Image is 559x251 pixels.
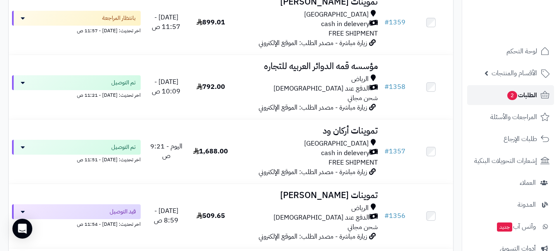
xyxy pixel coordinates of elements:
span: # [384,211,389,221]
span: # [384,17,389,27]
span: 509.65 [197,211,225,221]
a: #1356 [384,211,405,221]
span: الدفع عند [DEMOGRAPHIC_DATA] [274,84,369,93]
a: طلبات الإرجاع [467,129,554,149]
span: FREE SHIPMENT [329,158,378,167]
span: الطلبات [506,89,537,101]
a: المراجعات والأسئلة [467,107,554,127]
div: Open Intercom Messenger [12,219,32,239]
span: FREE SHIPMENT [329,29,378,38]
h3: تموينات [PERSON_NAME] [236,191,378,200]
span: زيارة مباشرة - مصدر الطلب: الموقع الإلكتروني [259,232,367,241]
span: الأقسام والمنتجات [492,67,537,79]
div: اخر تحديث: [DATE] - 11:51 ص [12,155,141,163]
span: # [384,82,389,92]
span: الرياض [351,203,369,213]
span: إشعارات التحويلات البنكية [474,155,537,167]
a: المدونة [467,195,554,215]
span: زيارة مباشرة - مصدر الطلب: الموقع الإلكتروني [259,38,367,48]
h3: مؤسسه قمه الدوائر العربيه للتجاره [236,62,378,71]
div: اخر تحديث: [DATE] - 11:54 ص [12,219,141,228]
a: #1359 [384,17,405,27]
span: العملاء [520,177,536,189]
span: شحن مجاني [348,222,378,232]
span: الدفع عند [DEMOGRAPHIC_DATA] [274,213,369,222]
div: اخر تحديث: [DATE] - 11:21 ص [12,90,141,99]
a: الطلبات2 [467,85,554,105]
a: وآتس آبجديد [467,217,554,237]
a: #1358 [384,82,405,92]
span: طلبات الإرجاع [504,133,537,145]
div: اخر تحديث: [DATE] - 11:57 ص [12,26,141,34]
span: [DATE] - 11:57 ص [152,12,180,32]
span: المدونة [518,199,536,210]
span: [DATE] - 8:59 ص [154,206,178,225]
a: #1357 [384,146,405,156]
a: إشعارات التحويلات البنكية [467,151,554,171]
span: cash in delevery [321,19,369,29]
span: زيارة مباشرة - مصدر الطلب: الموقع الإلكتروني [259,103,367,112]
span: # [384,146,389,156]
img: logo-2.png [503,23,551,41]
span: 899.01 [197,17,225,27]
span: تم التوصيل [111,79,136,87]
span: وآتس آب [496,221,536,232]
span: لوحة التحكم [506,45,537,57]
span: [DATE] - 10:09 ص [152,77,180,96]
span: بانتظار المراجعة [102,14,136,22]
span: المراجعات والأسئلة [490,111,537,123]
h3: تموينات أركان ود [236,126,378,136]
span: cash in delevery [321,148,369,158]
span: جديد [497,222,512,232]
span: [GEOGRAPHIC_DATA] [304,10,369,19]
span: 2 [507,91,517,100]
span: 1,688.00 [193,146,228,156]
span: الرياض [351,74,369,84]
span: 792.00 [197,82,225,92]
span: زيارة مباشرة - مصدر الطلب: الموقع الإلكتروني [259,167,367,177]
a: لوحة التحكم [467,41,554,61]
a: العملاء [467,173,554,193]
span: اليوم - 9:21 ص [150,141,182,161]
span: قيد التوصيل [110,208,136,216]
span: تم التوصيل [111,143,136,151]
span: [GEOGRAPHIC_DATA] [304,139,369,148]
span: شحن مجاني [348,93,378,103]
